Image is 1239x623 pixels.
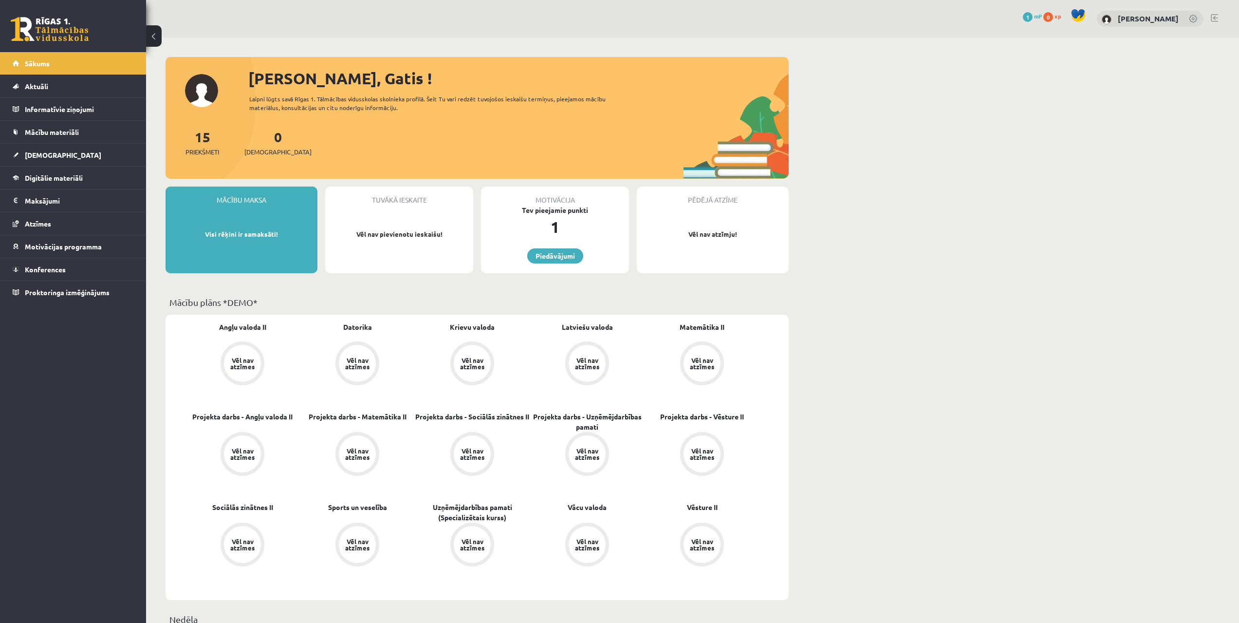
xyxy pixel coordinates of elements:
[229,538,256,551] div: Vēl nav atzīmes
[573,448,601,460] div: Vēl nav atzīmes
[344,448,371,460] div: Vēl nav atzīmes
[13,121,134,143] a: Mācību materiāli
[13,235,134,258] a: Motivācijas programma
[13,75,134,97] a: Aktuāli
[25,189,134,212] legend: Maksājumi
[573,357,601,370] div: Vēl nav atzīmes
[25,173,83,182] span: Digitālie materiāli
[325,187,473,205] div: Tuvākā ieskaite
[481,187,629,205] div: Motivācija
[25,242,102,251] span: Motivācijas programma
[13,212,134,235] a: Atzīmes
[687,502,718,512] a: Vēsture II
[1118,14,1179,23] a: [PERSON_NAME]
[415,523,530,568] a: Vēl nav atzīmes
[415,432,530,478] a: Vēl nav atzīmes
[25,98,134,120] legend: Informatīvie ziņojumi
[481,205,629,215] div: Tev pieejamie punkti
[169,296,785,309] p: Mācību plāns *DEMO*
[344,538,371,551] div: Vēl nav atzīmes
[459,538,486,551] div: Vēl nav atzīmes
[481,215,629,239] div: 1
[13,281,134,303] a: Proktoringa izmēģinājums
[1102,15,1111,24] img: Gatis Frišmanis
[660,412,744,422] a: Projekta darbs - Vēsture II
[637,187,789,205] div: Pēdējā atzīme
[568,502,607,512] a: Vācu valoda
[1034,12,1042,20] span: mP
[166,187,317,205] div: Mācību maksa
[688,538,716,551] div: Vēl nav atzīmes
[13,52,134,75] a: Sākums
[645,341,759,387] a: Vēl nav atzīmes
[25,59,50,68] span: Sākums
[300,432,415,478] a: Vēl nav atzīmes
[415,341,530,387] a: Vēl nav atzīmes
[185,341,300,387] a: Vēl nav atzīmes
[192,412,293,422] a: Projekta darbs - Angļu valoda II
[185,523,300,568] a: Vēl nav atzīmes
[415,502,530,523] a: Uzņēmējdarbības pamati (Specializētais kurss)
[1023,12,1033,22] span: 1
[328,502,387,512] a: Sports un veselība
[459,357,486,370] div: Vēl nav atzīmes
[25,219,51,228] span: Atzīmes
[1043,12,1066,20] a: 0 xp
[25,265,66,274] span: Konferences
[680,322,724,332] a: Matemātika II
[185,432,300,478] a: Vēl nav atzīmes
[530,341,645,387] a: Vēl nav atzīmes
[185,147,219,157] span: Priekšmeti
[450,322,495,332] a: Krievu valoda
[13,189,134,212] a: Maksājumi
[309,412,407,422] a: Projekta darbs - Matemātika II
[459,448,486,460] div: Vēl nav atzīmes
[11,17,89,41] a: Rīgas 1. Tālmācības vidusskola
[645,523,759,568] a: Vēl nav atzīmes
[13,258,134,281] a: Konferences
[248,67,789,90] div: [PERSON_NAME], Gatis !
[13,167,134,189] a: Digitālie materiāli
[562,322,613,332] a: Latviešu valoda
[1043,12,1053,22] span: 0
[330,229,468,239] p: Vēl nav pievienotu ieskaišu!
[642,229,784,239] p: Vēl nav atzīmju!
[25,151,101,159] span: [DEMOGRAPHIC_DATA]
[530,412,645,432] a: Projekta darbs - Uzņēmējdarbības pamati
[530,432,645,478] a: Vēl nav atzīmes
[249,94,623,112] div: Laipni lūgts savā Rīgas 1. Tālmācības vidusskolas skolnieka profilā. Šeit Tu vari redzēt tuvojošo...
[688,448,716,460] div: Vēl nav atzīmes
[229,448,256,460] div: Vēl nav atzīmes
[185,128,219,157] a: 15Priekšmeti
[13,144,134,166] a: [DEMOGRAPHIC_DATA]
[25,288,110,297] span: Proktoringa izmēģinājums
[300,341,415,387] a: Vēl nav atzīmes
[415,412,529,422] a: Projekta darbs - Sociālās zinātnes II
[645,432,759,478] a: Vēl nav atzīmes
[343,322,372,332] a: Datorika
[300,523,415,568] a: Vēl nav atzīmes
[1054,12,1061,20] span: xp
[244,128,312,157] a: 0[DEMOGRAPHIC_DATA]
[25,128,79,136] span: Mācību materiāli
[212,502,273,512] a: Sociālās zinātnes II
[530,523,645,568] a: Vēl nav atzīmes
[170,229,313,239] p: Visi rēķini ir samaksāti!
[1023,12,1042,20] a: 1 mP
[688,357,716,370] div: Vēl nav atzīmes
[229,357,256,370] div: Vēl nav atzīmes
[527,248,583,264] a: Piedāvājumi
[13,98,134,120] a: Informatīvie ziņojumi
[344,357,371,370] div: Vēl nav atzīmes
[25,82,48,91] span: Aktuāli
[244,147,312,157] span: [DEMOGRAPHIC_DATA]
[573,538,601,551] div: Vēl nav atzīmes
[219,322,266,332] a: Angļu valoda II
